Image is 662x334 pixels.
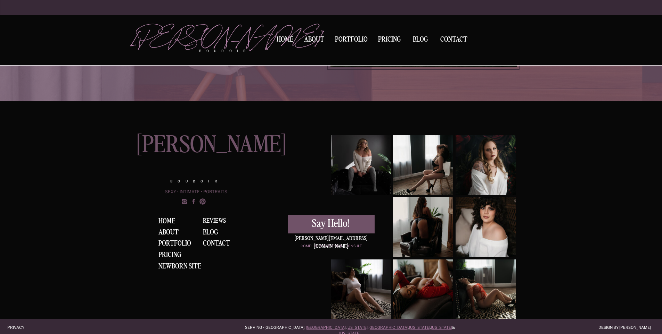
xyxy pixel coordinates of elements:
p: sexy • intimate • portraits [147,190,245,195]
a: Reviews [203,218,244,226]
a: [US_STATE] [431,325,452,330]
a: Privacy [7,325,33,329]
p: Boudoir [147,179,245,184]
a: Portfolio [158,240,194,248]
a: [US_STATE] [346,325,368,330]
a: Say Hello! [288,219,374,229]
div: [PERSON_NAME][EMAIL_ADDRESS][DOMAIN_NAME] [288,235,375,242]
a: Pricing [158,251,185,259]
a: NEWBORN SITE [158,263,206,269]
a: Portfolio [333,36,370,45]
a: , [304,325,305,330]
a: BLOG [410,36,431,42]
a: Pricing [376,36,403,45]
p: Serving • [GEOGRAPHIC_DATA] , , , , & . [241,325,459,330]
a: BLOG [203,229,222,236]
a: [PERSON_NAME] [132,25,257,45]
a: Contact [203,240,237,248]
a: [PERSON_NAME] [135,135,252,177]
p: boudoir [199,49,257,53]
a: [US_STATE] [409,325,430,330]
a: About [158,229,185,238]
a: Home [158,218,180,226]
a: Complimentary phone consult [288,243,375,249]
a: [GEOGRAPHIC_DATA] [368,325,408,330]
a: [GEOGRAPHIC_DATA] [306,325,346,330]
a: Contact [438,36,470,43]
a: Design by [PERSON_NAME] [589,325,651,329]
